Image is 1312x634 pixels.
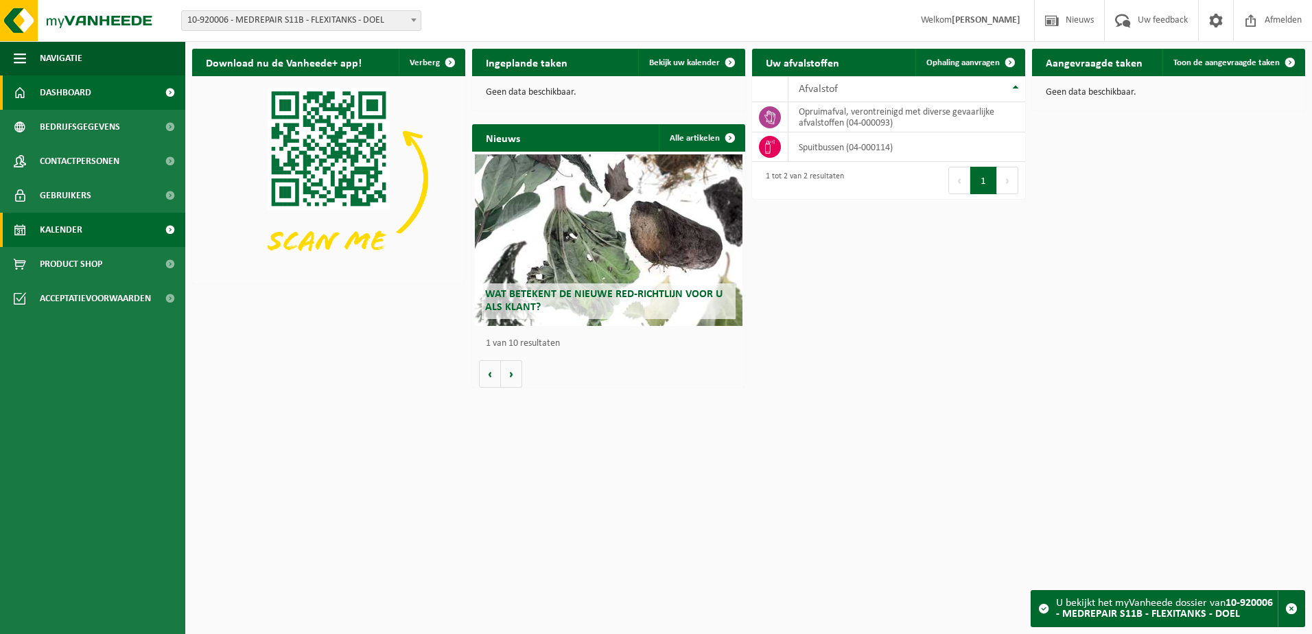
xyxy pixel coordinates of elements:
[759,165,844,196] div: 1 tot 2 van 2 resultaten
[752,49,853,75] h2: Uw afvalstoffen
[182,11,421,30] span: 10-920006 - MEDREPAIR S11B - FLEXITANKS - DOEL
[1056,591,1278,626] div: U bekijkt het myVanheede dossier van
[399,49,464,76] button: Verberg
[192,76,465,281] img: Download de VHEPlus App
[479,360,501,388] button: Vorige
[472,49,581,75] h2: Ingeplande taken
[952,15,1020,25] strong: [PERSON_NAME]
[40,144,119,178] span: Contactpersonen
[192,49,375,75] h2: Download nu de Vanheede+ app!
[485,289,723,313] span: Wat betekent de nieuwe RED-richtlijn voor u als klant?
[40,110,120,144] span: Bedrijfsgegevens
[1173,58,1280,67] span: Toon de aangevraagde taken
[40,41,82,75] span: Navigatie
[1032,49,1156,75] h2: Aangevraagde taken
[997,167,1018,194] button: Next
[486,88,731,97] p: Geen data beschikbaar.
[1162,49,1304,76] a: Toon de aangevraagde taken
[788,132,1025,162] td: spuitbussen (04-000114)
[40,281,151,316] span: Acceptatievoorwaarden
[501,360,522,388] button: Volgende
[915,49,1024,76] a: Ophaling aanvragen
[638,49,744,76] a: Bekijk uw kalender
[40,178,91,213] span: Gebruikers
[659,124,744,152] a: Alle artikelen
[1046,88,1291,97] p: Geen data beschikbaar.
[649,58,720,67] span: Bekijk uw kalender
[472,124,534,151] h2: Nieuws
[486,339,738,349] p: 1 van 10 resultaten
[40,247,102,281] span: Product Shop
[181,10,421,31] span: 10-920006 - MEDREPAIR S11B - FLEXITANKS - DOEL
[948,167,970,194] button: Previous
[799,84,838,95] span: Afvalstof
[788,102,1025,132] td: opruimafval, verontreinigd met diverse gevaarlijke afvalstoffen (04-000093)
[475,154,742,326] a: Wat betekent de nieuwe RED-richtlijn voor u als klant?
[40,213,82,247] span: Kalender
[410,58,440,67] span: Verberg
[970,167,997,194] button: 1
[40,75,91,110] span: Dashboard
[1056,598,1273,620] strong: 10-920006 - MEDREPAIR S11B - FLEXITANKS - DOEL
[926,58,1000,67] span: Ophaling aanvragen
